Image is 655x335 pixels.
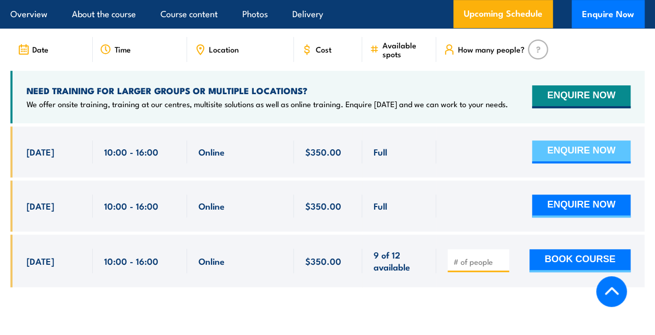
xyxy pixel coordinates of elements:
span: $350.00 [305,146,341,158]
input: # of people [453,256,505,267]
button: ENQUIRE NOW [532,85,631,108]
button: BOOK COURSE [529,249,631,272]
span: Available spots [382,41,429,58]
span: Online [199,146,225,158]
span: [DATE] [27,200,54,212]
span: $350.00 [305,200,341,212]
span: $350.00 [305,255,341,267]
span: Online [199,255,225,267]
span: Cost [316,45,331,54]
span: Time [115,45,131,54]
span: How many people? [458,45,525,54]
span: Full [374,146,387,158]
span: Date [32,45,48,54]
span: Online [199,200,225,212]
span: 10:00 - 16:00 [104,200,158,212]
button: ENQUIRE NOW [532,195,631,217]
span: [DATE] [27,146,54,158]
span: Location [209,45,239,54]
span: 9 of 12 available [374,249,425,273]
p: We offer onsite training, training at our centres, multisite solutions as well as online training... [27,99,508,109]
span: Full [374,200,387,212]
button: ENQUIRE NOW [532,140,631,163]
span: 10:00 - 16:00 [104,146,158,158]
h4: NEED TRAINING FOR LARGER GROUPS OR MULTIPLE LOCATIONS? [27,85,508,96]
span: 10:00 - 16:00 [104,255,158,267]
span: [DATE] [27,255,54,267]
